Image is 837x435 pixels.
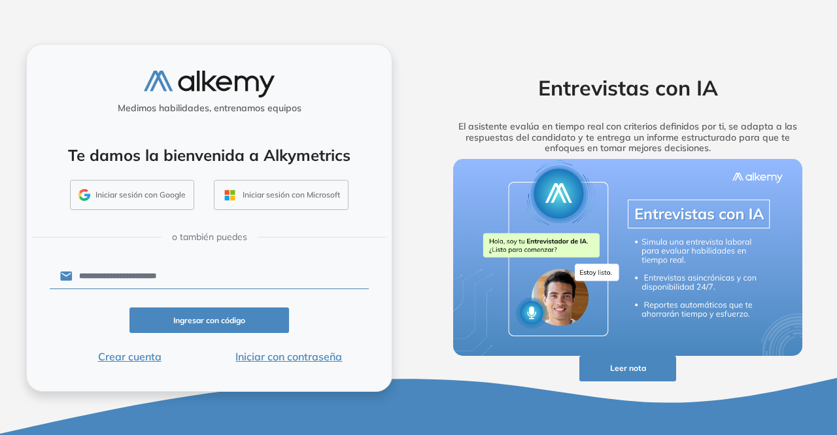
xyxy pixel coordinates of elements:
[579,356,677,381] button: Leer nota
[44,146,375,165] h4: Te damos la bienvenida a Alkymetrics
[434,75,822,100] h2: Entrevistas con IA
[78,189,90,201] img: GMAIL_ICON
[172,230,247,244] span: o también puedes
[222,188,237,203] img: OUTLOOK_ICON
[602,283,837,435] div: Widget de chat
[602,283,837,435] iframe: Chat Widget
[214,180,349,210] button: Iniciar sesión con Microsoft
[32,103,386,114] h5: Medimos habilidades, entrenamos equipos
[129,307,289,333] button: Ingresar con código
[50,349,209,364] button: Crear cuenta
[434,121,822,154] h5: El asistente evalúa en tiempo real con criterios definidos por ti, se adapta a las respuestas del...
[209,349,369,364] button: Iniciar con contraseña
[453,159,803,356] img: img-more-info
[70,180,194,210] button: Iniciar sesión con Google
[144,71,275,97] img: logo-alkemy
